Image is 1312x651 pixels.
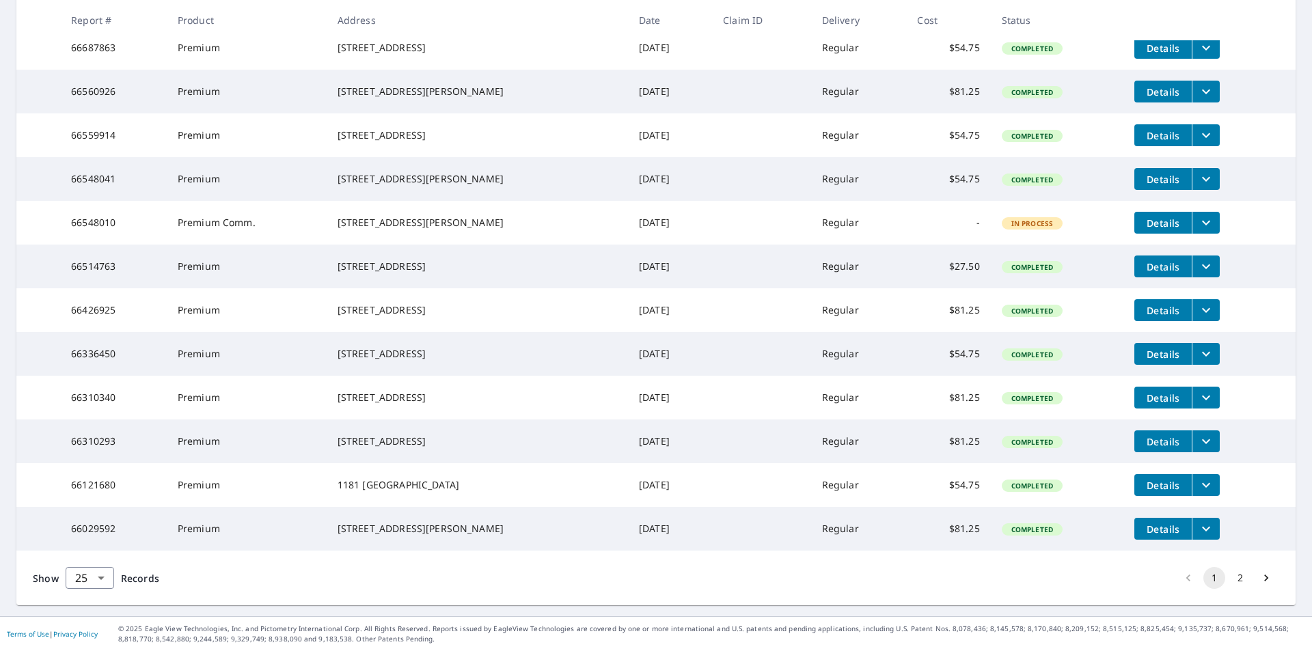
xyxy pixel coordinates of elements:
td: [DATE] [628,463,712,507]
td: Regular [811,26,907,70]
div: Show 25 records [66,567,114,589]
td: $54.75 [906,157,990,201]
td: [DATE] [628,26,712,70]
span: Details [1143,217,1184,230]
td: Regular [811,245,907,288]
td: 66560926 [60,70,167,113]
td: Premium Comm. [167,201,327,245]
td: Regular [811,332,907,376]
span: In Process [1003,219,1062,228]
td: [DATE] [628,332,712,376]
button: filesDropdownBtn-66029592 [1192,518,1220,540]
td: Premium [167,463,327,507]
td: Premium [167,157,327,201]
td: 66548010 [60,201,167,245]
td: [DATE] [628,376,712,419]
td: $54.75 [906,332,990,376]
td: Regular [811,507,907,551]
div: [STREET_ADDRESS][PERSON_NAME] [338,522,617,536]
td: $54.75 [906,463,990,507]
div: [STREET_ADDRESS][PERSON_NAME] [338,172,617,186]
td: 66514763 [60,245,167,288]
span: Completed [1003,44,1061,53]
div: [STREET_ADDRESS] [338,128,617,142]
button: filesDropdownBtn-66687863 [1192,37,1220,59]
button: Go to next page [1255,567,1277,589]
div: [STREET_ADDRESS] [338,41,617,55]
span: Completed [1003,175,1061,184]
button: detailsBtn-66426925 [1134,299,1192,321]
button: detailsBtn-66336450 [1134,343,1192,365]
button: detailsBtn-66560926 [1134,81,1192,102]
button: filesDropdownBtn-66336450 [1192,343,1220,365]
td: Regular [811,288,907,332]
td: Regular [811,70,907,113]
button: filesDropdownBtn-66559914 [1192,124,1220,146]
td: Premium [167,288,327,332]
div: [STREET_ADDRESS] [338,391,617,404]
div: [STREET_ADDRESS] [338,303,617,317]
td: $81.25 [906,507,990,551]
div: [STREET_ADDRESS][PERSON_NAME] [338,85,617,98]
div: 1181 [GEOGRAPHIC_DATA] [338,478,617,492]
span: Completed [1003,262,1061,272]
button: detailsBtn-66514763 [1134,255,1192,277]
span: Details [1143,479,1184,492]
span: Completed [1003,525,1061,534]
td: $81.25 [906,419,990,463]
td: Premium [167,113,327,157]
td: $54.75 [906,113,990,157]
td: $81.25 [906,376,990,419]
span: Completed [1003,306,1061,316]
div: [STREET_ADDRESS] [338,260,617,273]
td: [DATE] [628,70,712,113]
button: filesDropdownBtn-66310293 [1192,430,1220,452]
span: Details [1143,435,1184,448]
td: Regular [811,463,907,507]
button: filesDropdownBtn-66121680 [1192,474,1220,496]
span: Details [1143,523,1184,536]
span: Completed [1003,350,1061,359]
button: detailsBtn-66548041 [1134,168,1192,190]
a: Privacy Policy [53,629,98,639]
td: 66029592 [60,507,167,551]
td: $54.75 [906,26,990,70]
td: [DATE] [628,157,712,201]
td: Premium [167,332,327,376]
span: Details [1143,260,1184,273]
span: Details [1143,42,1184,55]
span: Records [121,572,159,585]
button: filesDropdownBtn-66514763 [1192,255,1220,277]
button: detailsBtn-66559914 [1134,124,1192,146]
div: [STREET_ADDRESS][PERSON_NAME] [338,216,617,230]
td: 66687863 [60,26,167,70]
div: [STREET_ADDRESS] [338,347,617,361]
p: © 2025 Eagle View Technologies, Inc. and Pictometry International Corp. All Rights Reserved. Repo... [118,624,1305,644]
span: Details [1143,391,1184,404]
td: Premium [167,245,327,288]
td: $27.50 [906,245,990,288]
td: Premium [167,70,327,113]
button: detailsBtn-66310340 [1134,387,1192,408]
button: filesDropdownBtn-66310340 [1192,387,1220,408]
button: filesDropdownBtn-66548010 [1192,212,1220,234]
td: - [906,201,990,245]
td: Regular [811,376,907,419]
span: Details [1143,173,1184,186]
td: 66548041 [60,157,167,201]
td: [DATE] [628,113,712,157]
td: Regular [811,419,907,463]
span: Completed [1003,437,1061,447]
a: Terms of Use [7,629,49,639]
td: 66310293 [60,419,167,463]
button: detailsBtn-66687863 [1134,37,1192,59]
button: detailsBtn-66029592 [1134,518,1192,540]
span: Details [1143,85,1184,98]
td: [DATE] [628,245,712,288]
button: Go to page 2 [1229,567,1251,589]
p: | [7,630,98,638]
td: [DATE] [628,288,712,332]
button: detailsBtn-66310293 [1134,430,1192,452]
td: 66559914 [60,113,167,157]
button: detailsBtn-66548010 [1134,212,1192,234]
